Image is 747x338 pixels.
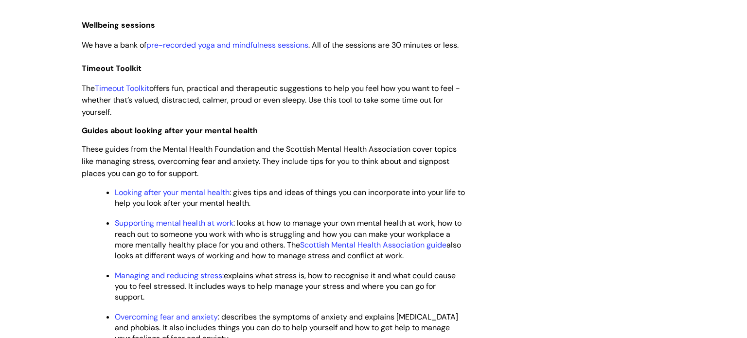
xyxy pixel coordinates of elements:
[115,187,230,197] a: Looking after your mental health
[82,144,457,178] span: These guides from the Mental Health Foundation and the Scottish Mental Health Association cover t...
[82,83,460,118] span: The offers fun, practical and therapeutic suggestions to help you feel how you want to feel - whe...
[82,63,142,73] span: Timeout Toolkit
[146,40,308,50] a: pre-recorded yoga and mindfulness sessions
[115,187,465,208] span: : gives tips and ideas of things you can incorporate into your life to help you look after your m...
[300,240,446,250] a: Scottish Mental Health Association guide
[115,312,218,322] a: Overcoming fear and anxiety
[115,270,456,302] span: explains what stress is, how to recognise it and what could cause you to feel stressed. It includ...
[82,125,258,136] span: Guides about looking after your mental health
[115,218,462,260] span: : looks at how to manage your own mental health at work, how to reach out to someone you work wit...
[82,20,155,30] span: Wellbeing sessions
[82,40,459,50] span: We have a bank of . All of the sessions are 30 minutes or less.
[95,83,149,93] a: Timeout Toolkit
[115,270,224,281] a: Managing and reducing stress:
[115,218,233,228] a: Supporting mental health at work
